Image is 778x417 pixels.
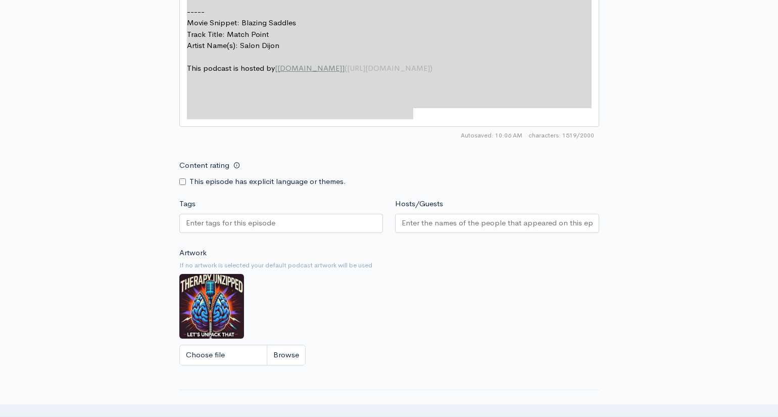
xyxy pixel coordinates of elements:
span: ] [342,63,345,73]
span: [URL][DOMAIN_NAME] [347,63,430,73]
span: ) [430,63,432,73]
span: ----- [187,7,205,16]
span: [DOMAIN_NAME] [277,63,342,73]
label: Content rating [179,155,229,176]
span: Track Title: Match Point [187,29,269,39]
span: [ [275,63,277,73]
label: Hosts/Guests [395,198,443,210]
input: Enter tags for this episode [186,217,277,229]
span: Autosaved: 10:06 AM [461,131,522,140]
input: Enter the names of the people that appeared on this episode [402,217,593,229]
span: This podcast is hosted by [187,63,275,73]
span: 1519/2000 [528,131,594,140]
label: This episode has explicit language or themes. [189,176,346,188]
label: Artwork [179,247,207,259]
span: ( [345,63,347,73]
small: If no artwork is selected your default podcast artwork will be used [179,260,599,270]
span: Movie Snippet: Blazing Saddles [187,18,296,27]
label: Tags [179,198,196,210]
span: Artist Name(s): Salon Dijon [187,40,279,50]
